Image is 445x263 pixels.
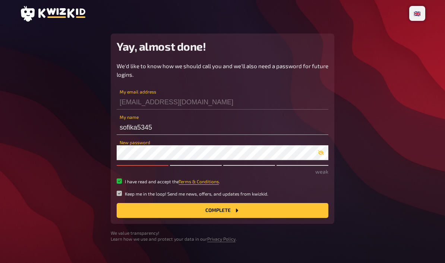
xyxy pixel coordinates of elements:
[125,191,268,197] small: Keep me in the loop! Send me news, offers, and updates from kwizkid.
[117,62,328,79] p: We'd like to know how we should call you and we'll also need a password for future logins.
[117,39,328,53] h2: Yay, almost done!
[117,120,328,135] input: My name
[207,236,236,241] a: Privacy Policy
[125,178,220,185] small: I have read and accept the .
[117,168,328,175] p: weak
[179,179,219,184] a: Terms & Conditions
[117,95,328,110] input: My email address
[111,230,334,243] small: We value transparency! Learn how we use and protect your data in our .
[117,203,328,218] button: Complete
[411,7,424,19] li: 🇬🇧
